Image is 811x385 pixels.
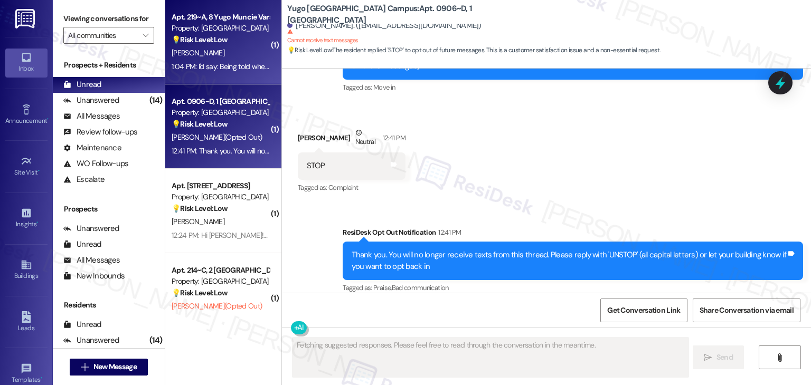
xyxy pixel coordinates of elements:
strong: 💡 Risk Level: Low [172,119,228,129]
div: Residents [53,300,165,311]
i:  [704,353,712,362]
div: [PERSON_NAME]. ([EMAIL_ADDRESS][DOMAIN_NAME]) [287,20,482,31]
div: Unanswered [63,223,119,234]
span: Share Conversation via email [700,305,794,316]
div: 12:41 PM [380,132,405,143]
div: Apt. [STREET_ADDRESS] [172,180,269,191]
strong: 💡 Risk Level: Low [287,46,332,54]
img: ResiDesk Logo [15,9,37,28]
div: Prospects [53,204,165,215]
a: Insights • [5,204,48,233]
a: Leads [5,308,48,336]
div: (14) [147,92,165,109]
span: [PERSON_NAME] [172,217,224,226]
a: Buildings [5,256,48,284]
span: Praise , [373,283,391,292]
span: [PERSON_NAME] (Opted Out) [172,132,262,142]
div: Unread [63,319,101,330]
div: WO Follow-ups [63,158,128,169]
span: Send [716,352,733,363]
div: Property: [GEOGRAPHIC_DATA] [172,276,269,287]
div: 12:41 PM: Thank you. You will no longer receive texts from this thread. Please reply with 'UNSTOP... [172,146,671,156]
label: Viewing conversations for [63,11,154,27]
div: All Messages [63,111,120,122]
div: Unread [63,239,101,250]
div: Tagged as: [343,80,803,95]
div: Review follow-ups [63,127,137,138]
strong: 💡 Risk Level: Low [172,35,228,44]
span: [PERSON_NAME] (Opted Out) [172,301,262,311]
button: Share Conversation via email [693,299,800,322]
div: Unanswered [63,95,119,106]
div: Apt. 0906~D, 1 [GEOGRAPHIC_DATA] [172,96,269,107]
div: Property: [GEOGRAPHIC_DATA] [172,23,269,34]
div: Maintenance [63,142,121,153]
span: Complaint [328,183,358,192]
span: [PERSON_NAME] [172,48,224,57]
button: Send [693,345,744,369]
div: Apt. 214~C, 2 [GEOGRAPHIC_DATA] [172,265,269,276]
div: Apt. 219~A, 8 Yugo Muncie Varsity House [172,12,269,23]
button: New Message [70,359,148,376]
div: STOP [307,160,325,171]
span: • [36,219,38,226]
span: : The resident replied 'STOP' to opt out of future messages. This is a customer satisfaction issu... [287,45,660,56]
div: Neutral [353,127,378,149]
button: Get Conversation Link [600,299,687,322]
div: Unanswered [63,335,119,346]
div: [PERSON_NAME] [298,127,405,153]
div: Prospects + Residents [53,60,165,71]
span: Bad communication [392,283,449,292]
i:  [143,31,148,40]
span: • [38,167,40,175]
div: All Messages [63,255,120,266]
sup: Cannot receive text messages [287,28,358,44]
input: All communities [68,27,137,44]
span: • [47,115,49,123]
div: 12:41 PM [436,227,461,238]
strong: 💡 Risk Level: Low [172,288,228,297]
div: Property: [GEOGRAPHIC_DATA] [172,107,269,118]
span: Move in [373,83,395,92]
div: Tagged as: [298,180,405,195]
div: Thank you. You will no longer receive texts from this thread. Please reply with 'UNSTOP' (all cap... [352,249,786,272]
i:  [776,353,784,362]
a: Inbox [5,49,48,77]
span: • [41,374,42,382]
a: Site Visit • [5,152,48,181]
div: (14) [147,332,165,349]
div: Unread [63,79,101,90]
span: New Message [93,361,137,372]
div: New Inbounds [63,271,125,282]
div: Escalate [63,174,105,185]
textarea: Fetching suggested responses. Please feel free to read through the conversation in the meantime. [293,338,688,377]
div: Tagged as: [343,280,803,295]
i:  [81,363,89,371]
strong: 💡 Risk Level: Low [172,204,228,213]
div: ResiDesk Opt Out Notification [343,227,803,242]
b: Yugo [GEOGRAPHIC_DATA] Campus: Apt. 0906~D, 1 [GEOGRAPHIC_DATA] [287,3,498,26]
span: Get Conversation Link [607,305,680,316]
div: Property: [GEOGRAPHIC_DATA] [172,191,269,203]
